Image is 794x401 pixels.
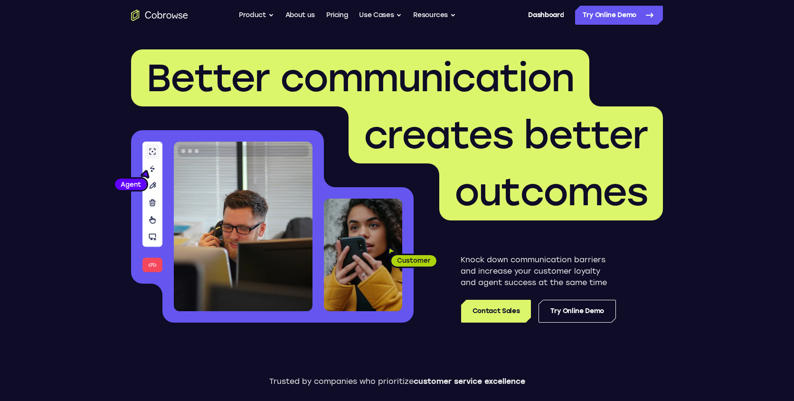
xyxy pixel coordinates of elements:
button: Product [239,6,274,25]
p: Knock down communication barriers and increase your customer loyalty and agent success at the sam... [461,254,616,288]
a: Contact Sales [461,300,531,323]
span: customer service excellence [414,377,525,386]
a: Pricing [326,6,348,25]
a: Try Online Demo [575,6,663,25]
span: outcomes [454,169,648,215]
a: Go to the home page [131,10,188,21]
img: A customer holding their phone [324,199,402,311]
span: creates better [364,112,648,158]
a: Dashboard [528,6,564,25]
span: Better communication [146,55,574,101]
img: A customer support agent talking on the phone [174,142,312,311]
a: About us [285,6,315,25]
button: Use Cases [359,6,402,25]
button: Resources [413,6,456,25]
a: Try Online Demo [539,300,616,323]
